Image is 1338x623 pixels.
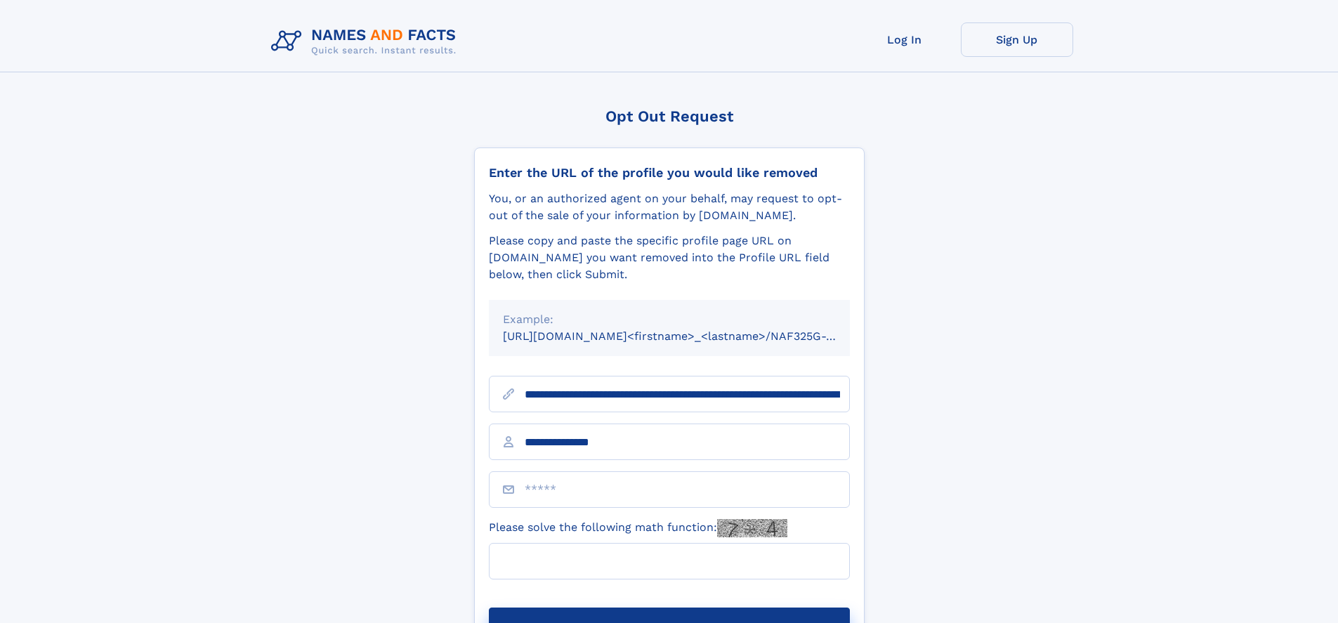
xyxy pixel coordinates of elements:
a: Log In [848,22,961,57]
div: Enter the URL of the profile you would like removed [489,165,850,181]
img: Logo Names and Facts [265,22,468,60]
small: [URL][DOMAIN_NAME]<firstname>_<lastname>/NAF325G-xxxxxxxx [503,329,877,343]
label: Please solve the following math function: [489,519,787,537]
div: Opt Out Request [474,107,865,125]
div: You, or an authorized agent on your behalf, may request to opt-out of the sale of your informatio... [489,190,850,224]
div: Example: [503,311,836,328]
div: Please copy and paste the specific profile page URL on [DOMAIN_NAME] you want removed into the Pr... [489,232,850,283]
a: Sign Up [961,22,1073,57]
